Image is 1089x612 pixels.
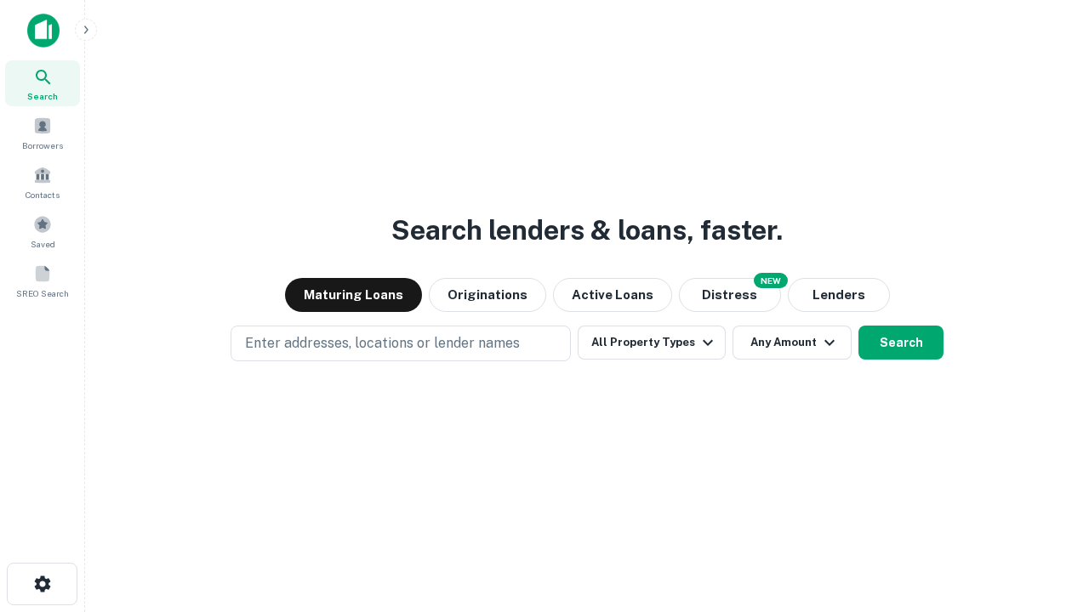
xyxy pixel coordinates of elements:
[5,159,80,205] a: Contacts
[578,326,726,360] button: All Property Types
[733,326,852,360] button: Any Amount
[16,286,69,300] span: SREO Search
[754,273,788,288] div: NEW
[5,60,80,106] a: Search
[788,278,890,312] button: Lenders
[231,326,571,361] button: Enter addresses, locations or lender names
[22,139,63,152] span: Borrowers
[245,333,520,354] p: Enter addresses, locations or lender names
[391,210,783,251] h3: Search lenders & loans, faster.
[27,14,60,48] img: capitalize-icon.png
[1004,476,1089,558] iframe: Chat Widget
[31,237,55,251] span: Saved
[5,110,80,156] a: Borrowers
[5,208,80,254] a: Saved
[285,278,422,312] button: Maturing Loans
[858,326,944,360] button: Search
[5,258,80,303] a: SREO Search
[27,89,58,103] span: Search
[26,188,60,201] span: Contacts
[429,278,546,312] button: Originations
[553,278,672,312] button: Active Loans
[679,278,781,312] button: Search distressed loans with lien and other non-mortgage details.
